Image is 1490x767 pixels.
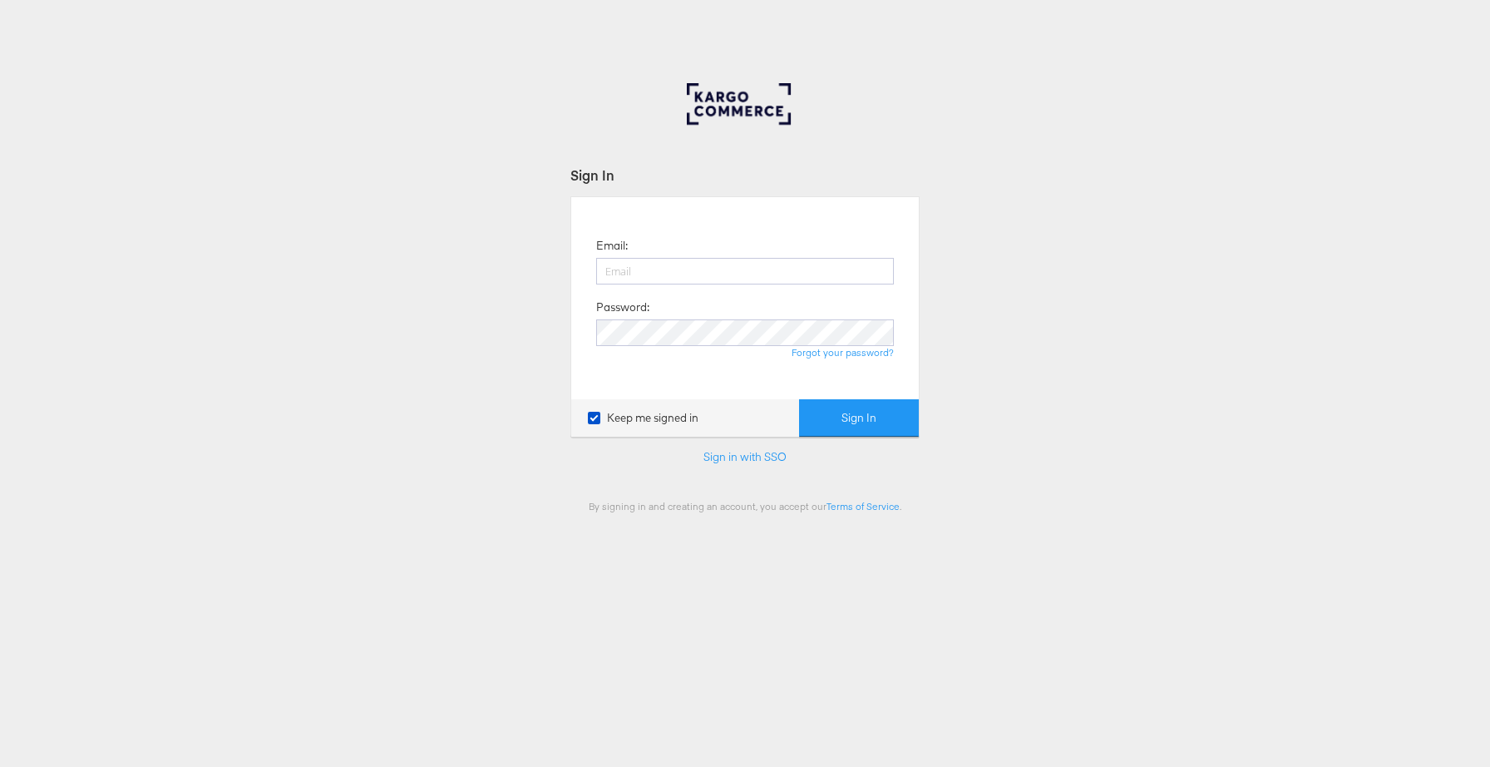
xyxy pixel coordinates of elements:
[596,238,628,254] label: Email:
[826,500,900,512] a: Terms of Service
[596,258,894,285] input: Email
[588,410,698,426] label: Keep me signed in
[570,166,920,185] div: Sign In
[703,449,787,464] a: Sign in with SSO
[799,399,919,437] button: Sign In
[792,346,894,359] a: Forgot your password?
[570,500,920,512] div: By signing in and creating an account, you accept our .
[596,299,649,315] label: Password:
